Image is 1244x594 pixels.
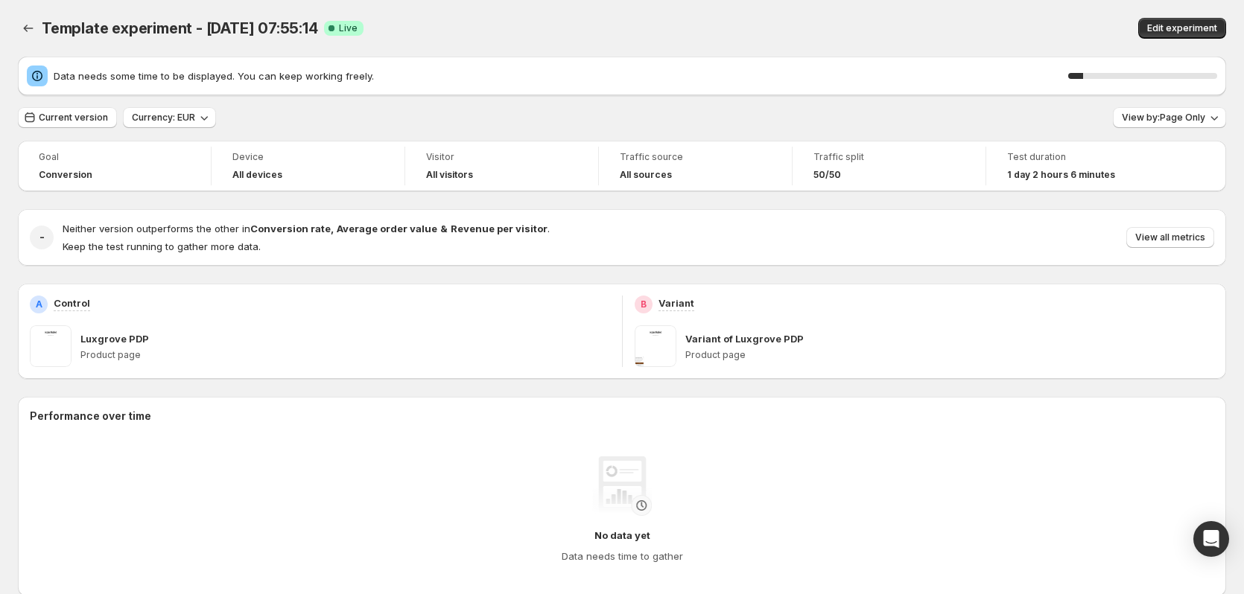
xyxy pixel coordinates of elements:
strong: , [331,223,334,234]
a: Traffic sourceAll sources [620,150,771,182]
span: Live [339,22,358,34]
button: View all metrics [1126,227,1214,248]
span: 50/50 [813,169,841,181]
p: Variant [659,296,694,310]
span: Current version [39,112,108,124]
h4: All sources [620,169,672,181]
h4: Data needs time to gather [562,549,683,563]
p: Luxgrove PDP [80,331,149,346]
button: Currency: EUR [123,107,216,128]
p: Product page [685,349,1215,361]
strong: & [440,223,448,234]
span: Currency: EUR [132,112,195,124]
span: Conversion [39,169,92,181]
p: Variant of Luxgrove PDP [685,331,804,346]
p: Control [54,296,90,310]
h2: B [641,298,647,310]
p: Product page [80,349,610,361]
button: View by:Page Only [1113,107,1226,128]
span: 1 day 2 hours 6 minutes [1007,169,1115,181]
span: Goal [39,151,190,163]
a: Test duration1 day 2 hours 6 minutes [1007,150,1159,182]
button: Current version [18,107,117,128]
h4: No data yet [594,528,650,543]
a: VisitorAll visitors [426,150,577,182]
span: Keep the test running to gather more data. [63,240,261,252]
span: Neither version outperforms the other in . [63,223,550,234]
h2: Performance over time [30,409,1214,424]
span: View by: Page Only [1122,112,1205,124]
span: Edit experiment [1147,22,1217,34]
a: Traffic split50/50 [813,150,965,182]
div: Open Intercom Messenger [1193,521,1229,557]
span: Template experiment - [DATE] 07:55:14 [42,19,318,37]
h4: All visitors [426,169,473,181]
span: View all metrics [1135,231,1205,243]
img: Luxgrove PDP [30,325,72,367]
span: Traffic split [813,151,965,163]
strong: Average order value [337,223,437,234]
span: Test duration [1007,151,1159,163]
button: Back [18,18,39,39]
button: Edit experiment [1138,18,1226,39]
strong: Revenue per visitor [451,223,548,234]
span: Traffic source [620,151,771,163]
span: Visitor [426,151,577,163]
a: GoalConversion [39,150,190,182]
span: Device [232,151,384,163]
h4: All devices [232,169,282,181]
span: Data needs some time to be displayed. You can keep working freely. [54,68,1068,83]
h2: - [39,230,45,245]
img: Variant of Luxgrove PDP [635,325,676,367]
a: DeviceAll devices [232,150,384,182]
h2: A [36,298,42,310]
img: No data yet [592,456,652,516]
strong: Conversion rate [250,223,331,234]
